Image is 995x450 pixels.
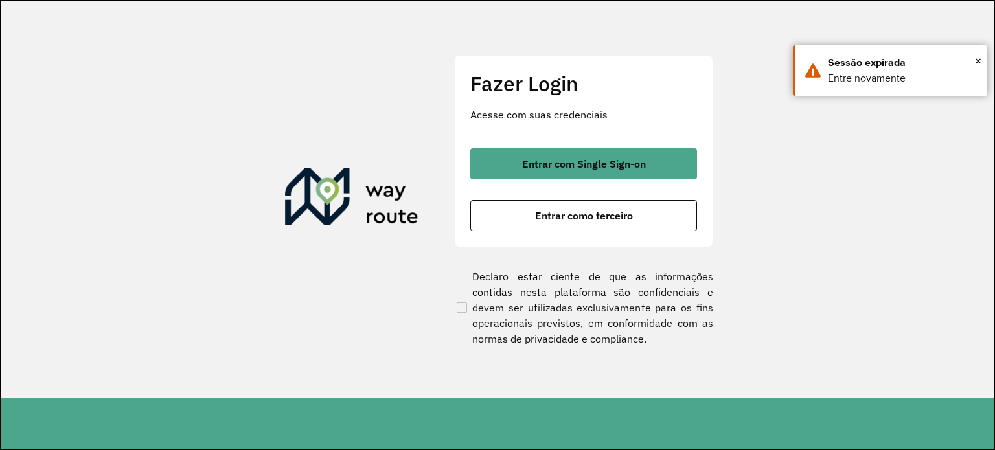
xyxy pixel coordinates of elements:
label: Declaro estar ciente de que as informações contidas nesta plataforma são confidenciais e devem se... [454,269,713,346]
span: × [975,51,981,71]
button: Close [975,51,981,71]
span: Entrar como terceiro [535,210,633,221]
p: Acesse com suas credenciais [470,107,697,122]
img: Roteirizador AmbevTech [285,168,418,231]
h2: Fazer Login [470,71,697,96]
div: Entre novamente [828,71,978,86]
button: button [470,200,697,231]
button: button [470,148,697,179]
span: Entrar com Single Sign-on [522,159,646,169]
div: Sessão expirada [828,55,978,71]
